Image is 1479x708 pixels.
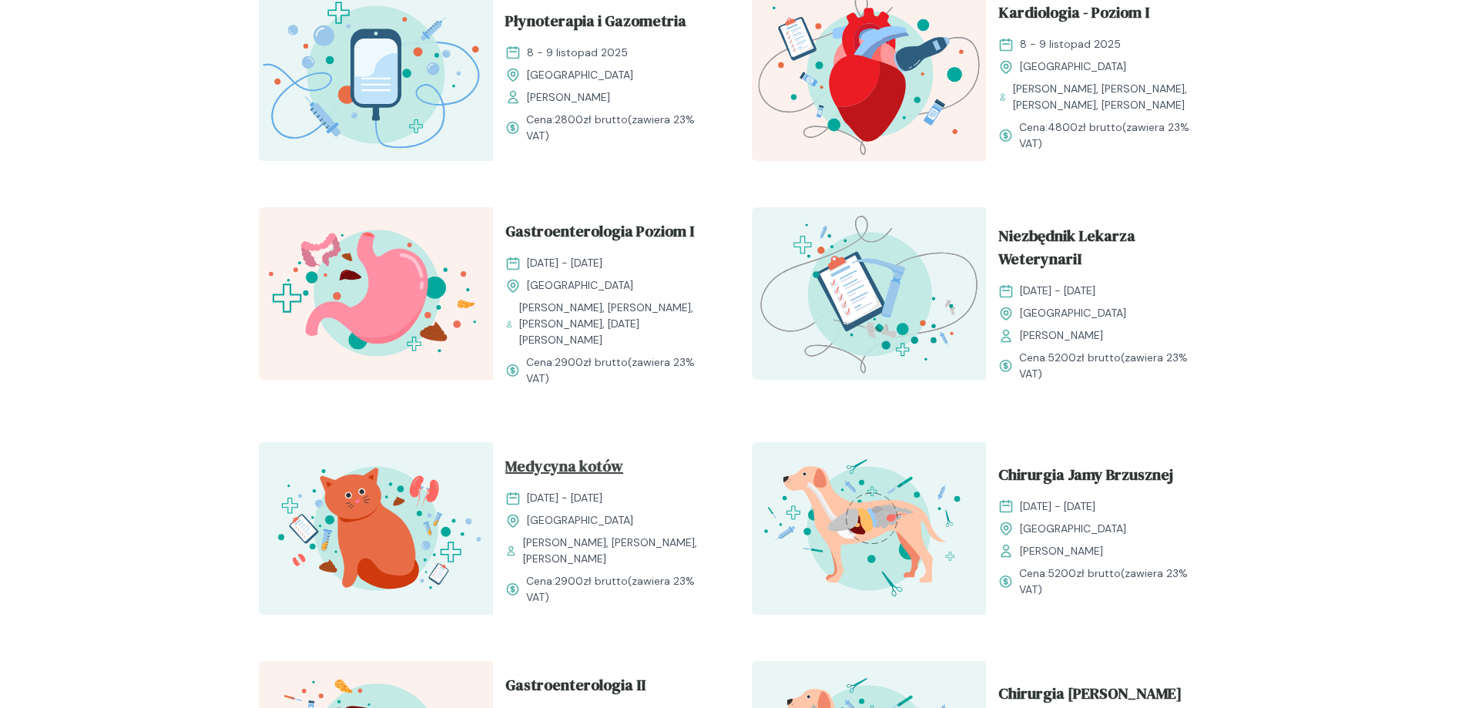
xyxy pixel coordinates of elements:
a: Płynoterapia i Gazometria [505,9,715,39]
span: [GEOGRAPHIC_DATA] [1020,59,1126,75]
span: Cena: (zawiera 23% VAT) [526,354,715,387]
span: [DATE] - [DATE] [527,490,602,506]
a: Chirurgia Jamy Brzusznej [998,463,1208,492]
span: 8 - 9 listopad 2025 [527,45,628,61]
img: Zpbdlx5LeNNTxNvT_GastroI_T.svg [259,207,493,380]
span: Cena: (zawiera 23% VAT) [1019,119,1208,152]
span: [DATE] - [DATE] [527,255,602,271]
span: Kardiologia - Poziom I [998,1,1149,30]
a: Niezbędnik Lekarza WeterynariI [998,224,1208,277]
span: [PERSON_NAME] [527,89,610,106]
span: Chirurgia Jamy Brzusznej [998,463,1173,492]
span: [PERSON_NAME], [PERSON_NAME], [PERSON_NAME], [DATE][PERSON_NAME] [519,300,715,348]
a: Gastroenterologia Poziom I [505,220,715,249]
span: Gastroenterologia Poziom I [505,220,694,249]
span: [PERSON_NAME] [1020,327,1103,344]
span: 8 - 9 listopad 2025 [1020,36,1121,52]
a: Gastroenterologia II [505,673,715,703]
span: 5200 zł brutto [1048,351,1121,364]
img: aHfQZEMqNJQqH-e8_MedKot_T.svg [259,442,493,615]
img: aHfRokMqNJQqH-fc_ChiruJB_T.svg [752,442,986,615]
span: 5200 zł brutto [1048,566,1121,580]
span: Cena: (zawiera 23% VAT) [1019,350,1208,382]
span: [PERSON_NAME], [PERSON_NAME], [PERSON_NAME] [523,535,715,567]
span: Cena: (zawiera 23% VAT) [526,112,715,144]
span: [DATE] - [DATE] [1020,498,1095,515]
span: [DATE] - [DATE] [1020,283,1095,299]
a: Kardiologia - Poziom I [998,1,1208,30]
span: [GEOGRAPHIC_DATA] [527,277,633,294]
span: Cena: (zawiera 23% VAT) [1019,565,1208,598]
span: [GEOGRAPHIC_DATA] [1020,305,1126,321]
span: 4800 zł brutto [1048,120,1122,134]
span: [GEOGRAPHIC_DATA] [527,512,633,528]
span: Gastroenterologia II [505,673,646,703]
span: [PERSON_NAME], [PERSON_NAME], [PERSON_NAME], [PERSON_NAME] [1013,81,1208,113]
span: [PERSON_NAME] [1020,543,1103,559]
span: [GEOGRAPHIC_DATA] [527,67,633,83]
span: 2800 zł brutto [555,112,628,126]
a: Medycyna kotów [505,455,715,484]
span: [GEOGRAPHIC_DATA] [1020,521,1126,537]
span: 2900 zł brutto [555,355,628,369]
span: Medycyna kotów [505,455,623,484]
span: Cena: (zawiera 23% VAT) [526,573,715,606]
span: Płynoterapia i Gazometria [505,9,686,39]
span: 2900 zł brutto [555,574,628,588]
img: aHe4VUMqNJQqH-M0_ProcMH_T.svg [752,207,986,380]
